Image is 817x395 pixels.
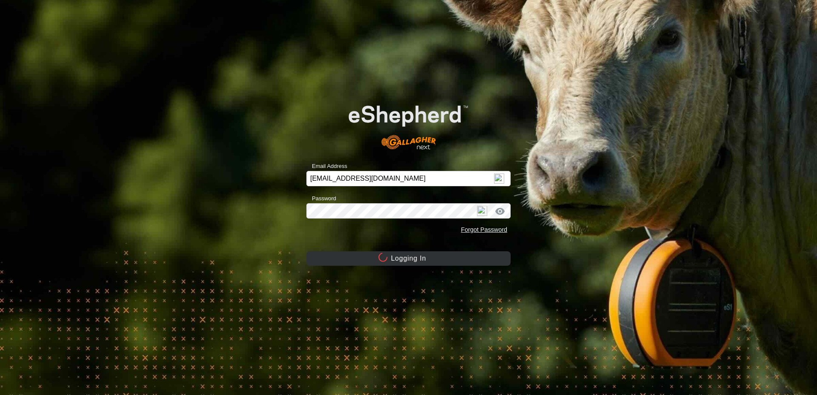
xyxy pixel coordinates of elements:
img: E-shepherd Logo [327,88,490,158]
input: Email Address [306,171,511,186]
img: npw-badge-icon-locked.svg [494,173,504,184]
label: Email Address [306,162,347,171]
label: Password [306,194,336,203]
a: Forgot Password [461,226,507,233]
img: npw-badge-icon-locked.svg [477,206,487,216]
button: Logging In [306,251,511,266]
